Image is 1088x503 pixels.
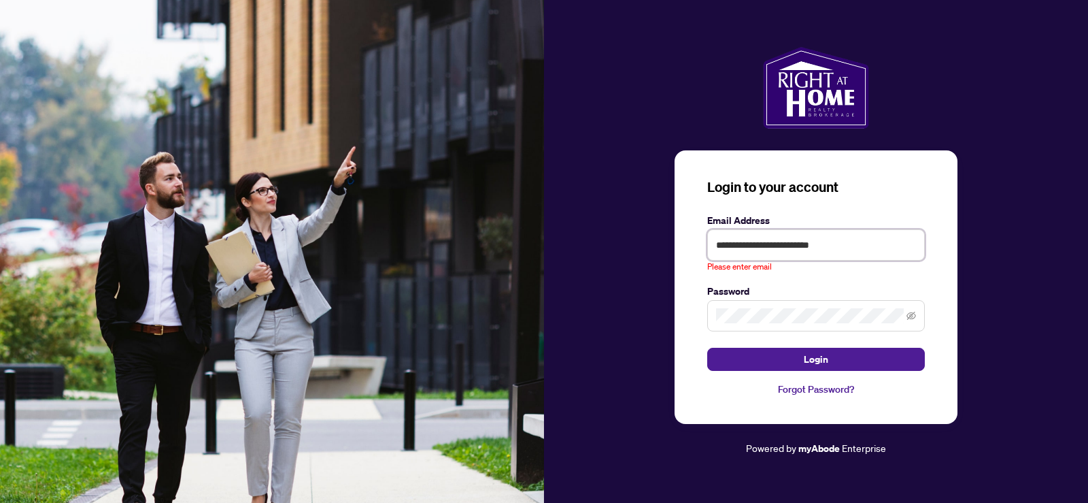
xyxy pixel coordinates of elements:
[798,441,840,456] a: myAbode
[707,382,925,397] a: Forgot Password?
[707,178,925,197] h3: Login to your account
[746,442,796,454] span: Powered by
[842,442,886,454] span: Enterprise
[707,348,925,371] button: Login
[707,261,772,274] span: Please enter email
[804,348,828,370] span: Login
[707,284,925,299] label: Password
[707,213,925,228] label: Email Address
[906,311,916,321] span: eye-invisible
[763,47,868,129] img: ma-logo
